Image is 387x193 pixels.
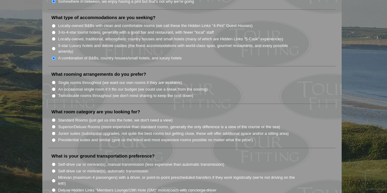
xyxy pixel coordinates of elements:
[58,29,214,35] label: 3-to-4-star tourist hotels, generally with a good bar and restaurant, with fewer "local" staff
[58,23,252,29] label: Locally-owned B&Bs with clean and comfortable rooms (we call these the Hidden Links "4-Pint" Gues...
[58,86,208,92] label: An occasional single room if it fits our budget (we could use a break from the snoring)
[58,36,283,42] label: Locally-owned, traditional, atmospheric country houses and small hotels (many of which are Hidden...
[58,137,253,143] label: Presidential suites and similar (give us the finest and most expensive rooms possible no matter w...
[58,43,301,55] label: 5-star Luxury hotels and deluxe castles (the finest accommodations with world-class spas, gourmet...
[51,109,140,115] label: What room category are you looking for?
[58,124,280,130] label: Superior/Deluxe Rooms (more expensive than standard rooms, generally the only difference is a vie...
[51,15,155,21] label: What type of accommodations are you seeking?
[58,161,224,168] label: Self-drive car or minivan(s), manual transmission (less expensive than automatic transmission)
[51,71,146,77] label: What rooming arrangements do you prefer?
[58,55,182,61] label: A combination of B&Bs, country houses/small hotels, and luxury hotels
[58,93,193,99] label: Twin/double rooms throughout (we don't mind sharing to keep the cost down)
[58,80,182,86] label: Single rooms throughout (we want our own rooms if they are available)
[58,131,289,137] label: Junior suites (substantial upgrades, not quite the best rooms but getting close, these will offer...
[58,168,148,174] label: Self-drive car or minivan(s), automatic transmission
[58,175,301,186] label: Minivan (maximum 4 passengers) with a driver, or point-to-point prescheduled transfers if they wo...
[58,117,173,123] label: Standard Rooms (just get us into the hotel, we don't need a view)
[51,153,155,159] label: What is your ground transportation preference?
